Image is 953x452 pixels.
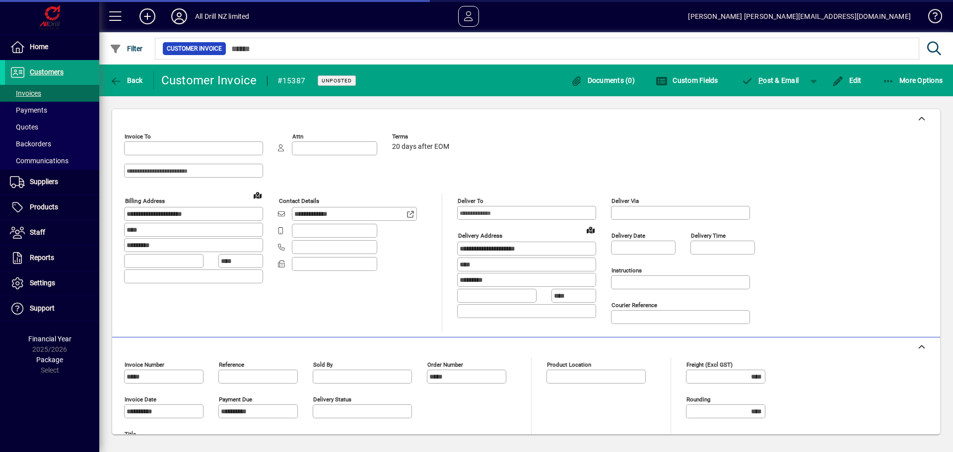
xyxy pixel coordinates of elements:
span: Financial Year [28,335,71,343]
span: Home [30,43,48,51]
button: Add [132,7,163,25]
button: Filter [107,40,145,58]
mat-label: Delivery date [612,232,645,239]
mat-label: Deliver via [612,197,639,204]
span: Products [30,203,58,211]
mat-label: Title [125,431,136,438]
span: ost & Email [742,76,799,84]
a: Home [5,35,99,60]
button: More Options [880,71,946,89]
a: Products [5,195,99,220]
a: Communications [5,152,99,169]
button: Profile [163,7,195,25]
a: View on map [250,187,266,203]
mat-label: Product location [547,361,591,368]
mat-label: Invoice To [125,133,151,140]
mat-label: Reference [219,361,244,368]
div: [PERSON_NAME] [PERSON_NAME][EMAIL_ADDRESS][DOMAIN_NAME] [688,8,911,24]
span: Communications [10,157,68,165]
span: Edit [832,76,862,84]
mat-label: Invoice date [125,396,156,403]
span: Customer Invoice [167,44,222,54]
span: Staff [30,228,45,236]
mat-label: Deliver To [458,197,483,204]
span: 20 days after EOM [392,143,449,151]
span: Documents (0) [570,76,635,84]
span: Suppliers [30,178,58,186]
button: Edit [829,71,864,89]
mat-label: Order number [427,361,463,368]
span: P [758,76,763,84]
app-page-header-button: Back [99,71,154,89]
span: Customers [30,68,64,76]
div: #15387 [277,73,306,89]
a: Settings [5,271,99,296]
mat-label: Attn [292,133,303,140]
mat-label: Rounding [686,396,710,403]
button: Back [107,71,145,89]
span: Backorders [10,140,51,148]
button: Custom Fields [653,71,721,89]
span: Package [36,356,63,364]
div: Customer Invoice [161,72,257,88]
a: Reports [5,246,99,270]
span: Custom Fields [656,76,718,84]
a: Quotes [5,119,99,135]
a: Invoices [5,85,99,102]
mat-label: Instructions [612,267,642,274]
a: Support [5,296,99,321]
a: View on map [583,222,599,238]
span: More Options [883,76,943,84]
a: Suppliers [5,170,99,194]
mat-label: Payment due [219,396,252,403]
a: Payments [5,102,99,119]
button: Documents (0) [568,71,637,89]
span: Filter [110,45,143,53]
mat-label: Sold by [313,361,333,368]
a: Backorders [5,135,99,152]
span: Quotes [10,123,38,131]
mat-label: Freight (excl GST) [686,361,733,368]
span: Invoices [10,89,41,97]
span: Unposted [322,77,352,84]
span: Reports [30,254,54,261]
mat-label: Courier Reference [612,302,657,309]
mat-label: Delivery status [313,396,351,403]
a: Staff [5,220,99,245]
a: Knowledge Base [921,2,941,34]
mat-label: Invoice number [125,361,164,368]
span: Payments [10,106,47,114]
span: Terms [392,133,452,140]
span: Back [110,76,143,84]
span: Settings [30,279,55,287]
button: Post & Email [737,71,804,89]
mat-label: Delivery time [691,232,726,239]
div: All Drill NZ limited [195,8,250,24]
span: Support [30,304,55,312]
